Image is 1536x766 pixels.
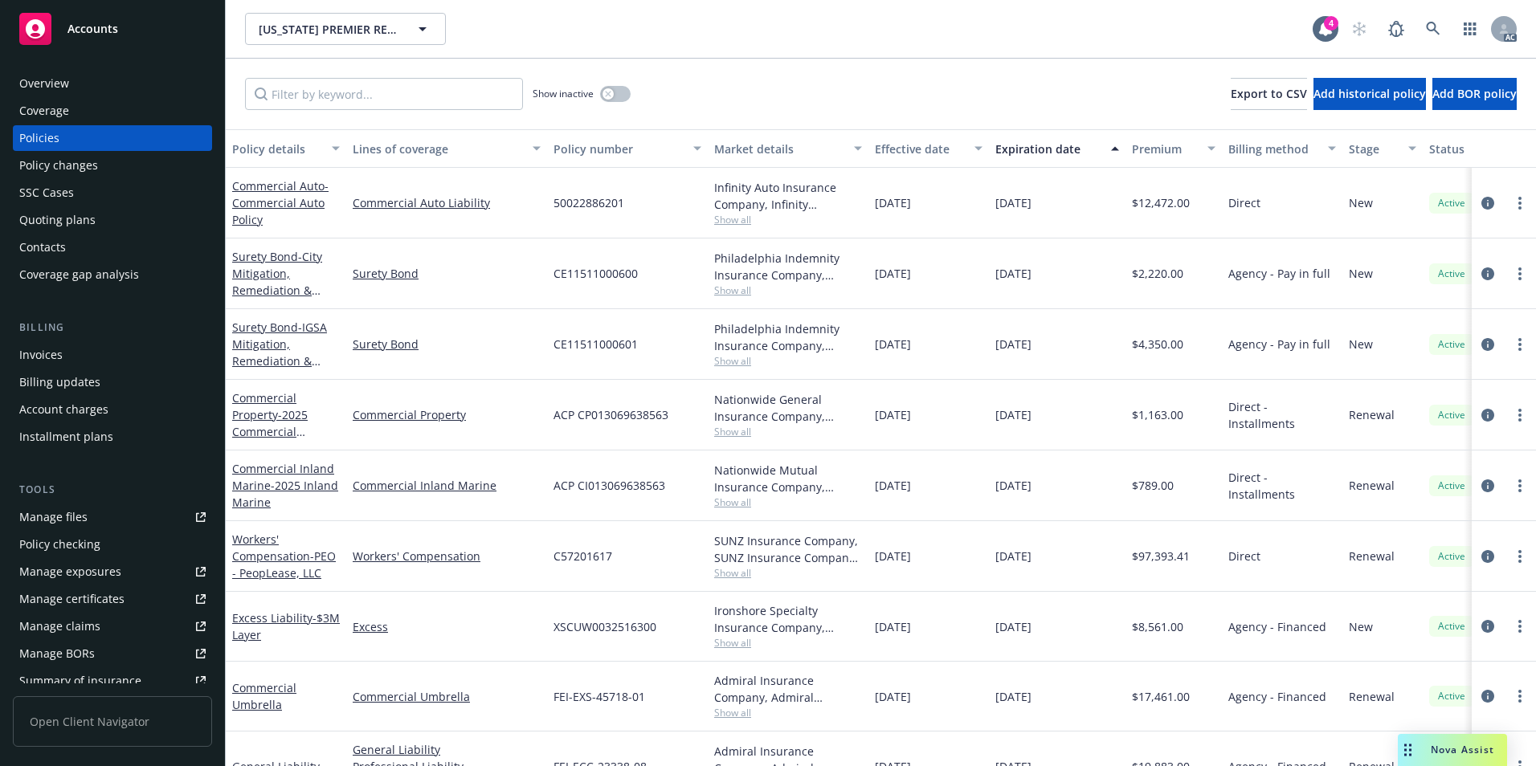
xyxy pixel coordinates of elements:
a: Accounts [13,6,212,51]
span: Show all [714,283,862,297]
a: more [1510,264,1530,283]
span: Agency - Financed [1228,618,1326,635]
a: more [1510,405,1530,425]
div: Policy details [232,141,322,157]
span: Active [1436,689,1468,703]
a: Commercial Auto Liability [353,194,541,211]
div: Billing method [1228,141,1318,157]
span: Show all [714,425,862,438]
div: Billing [13,320,212,336]
a: Manage claims [13,613,212,639]
a: Manage BORs [13,641,212,666]
div: Policy number [554,141,684,157]
a: Workers' Compensation [353,548,541,564]
div: Manage exposures [19,559,121,585]
div: Coverage [19,98,69,124]
a: Policies [13,125,212,151]
a: Commercial Inland Marine [353,477,541,494]
button: Stage [1342,129,1423,168]
span: [DATE] [875,618,911,635]
a: Commercial Umbrella [353,688,541,705]
a: Commercial Inland Marine [232,461,338,510]
a: Coverage gap analysis [13,262,212,287]
a: Manage exposures [13,559,212,585]
span: Show all [714,566,862,580]
a: Commercial Umbrella [232,680,296,712]
span: $17,461.00 [1132,688,1190,705]
a: Invoices [13,342,212,368]
span: [DATE] [875,336,911,352]
a: more [1510,194,1530,213]
span: Active [1436,479,1468,493]
div: Contacts [19,234,66,260]
div: Policy changes [19,153,98,178]
div: Tools [13,482,212,498]
span: Add BOR policy [1432,86,1517,101]
div: Lines of coverage [353,141,523,157]
a: Summary of insurance [13,668,212,694]
span: - Commercial Auto Policy [232,178,329,227]
a: Commercial Property [232,390,308,456]
span: Renewal [1349,688,1395,705]
span: [DATE] [875,688,911,705]
span: [DATE] [995,265,1031,282]
span: [DATE] [875,265,911,282]
span: [DATE] [995,336,1031,352]
span: Direct [1228,194,1260,211]
span: $97,393.41 [1132,548,1190,564]
span: Show all [714,354,862,368]
span: Show all [714,213,862,226]
span: FEI-EXS-45718-01 [554,688,645,705]
span: Direct [1228,548,1260,564]
a: Switch app [1454,13,1486,45]
div: Expiration date [995,141,1101,157]
span: [DATE] [995,548,1031,564]
a: more [1510,687,1530,706]
span: Open Client Navigator [13,696,212,747]
span: Active [1436,196,1468,210]
a: circleInformation [1478,476,1497,495]
span: Active [1436,619,1468,634]
span: [DATE] [875,548,911,564]
span: $2,220.00 [1132,265,1183,282]
a: Billing updates [13,369,212,395]
span: Show all [714,706,862,719]
span: $12,472.00 [1132,194,1190,211]
a: Excess [353,618,541,635]
a: Search [1417,13,1449,45]
span: CE11511000600 [554,265,638,282]
button: Policy details [226,129,346,168]
div: Nationwide Mutual Insurance Company, Nationwide Insurance Company [714,462,862,495]
a: Commercial Property [353,406,541,423]
span: [US_STATE] PREMIER RESTORATION [259,21,398,38]
div: Installment plans [19,424,113,450]
span: Add historical policy [1313,86,1426,101]
div: Policy checking [19,532,100,557]
span: - 2025 Inland Marine [232,478,338,510]
a: Overview [13,71,212,96]
a: circleInformation [1478,617,1497,636]
a: Contacts [13,234,212,260]
a: more [1510,547,1530,566]
a: more [1510,617,1530,636]
a: circleInformation [1478,194,1497,213]
button: Export to CSV [1231,78,1307,110]
div: Stage [1349,141,1399,157]
a: Workers' Compensation [232,532,336,581]
input: Filter by keyword... [245,78,523,110]
a: Manage files [13,504,212,530]
a: circleInformation [1478,547,1497,566]
div: Manage claims [19,613,100,639]
div: Admiral Insurance Company, Admiral Insurance Group ([PERSON_NAME] Corporation), CRC Group [714,672,862,706]
a: more [1510,335,1530,354]
button: [US_STATE] PREMIER RESTORATION [245,13,446,45]
span: Agency - Pay in full [1228,265,1330,282]
button: Premium [1125,129,1222,168]
span: $1,163.00 [1132,406,1183,423]
span: Renewal [1349,406,1395,423]
span: $789.00 [1132,477,1174,494]
a: SSC Cases [13,180,212,206]
div: Billing updates [19,369,100,395]
span: Active [1436,267,1468,281]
